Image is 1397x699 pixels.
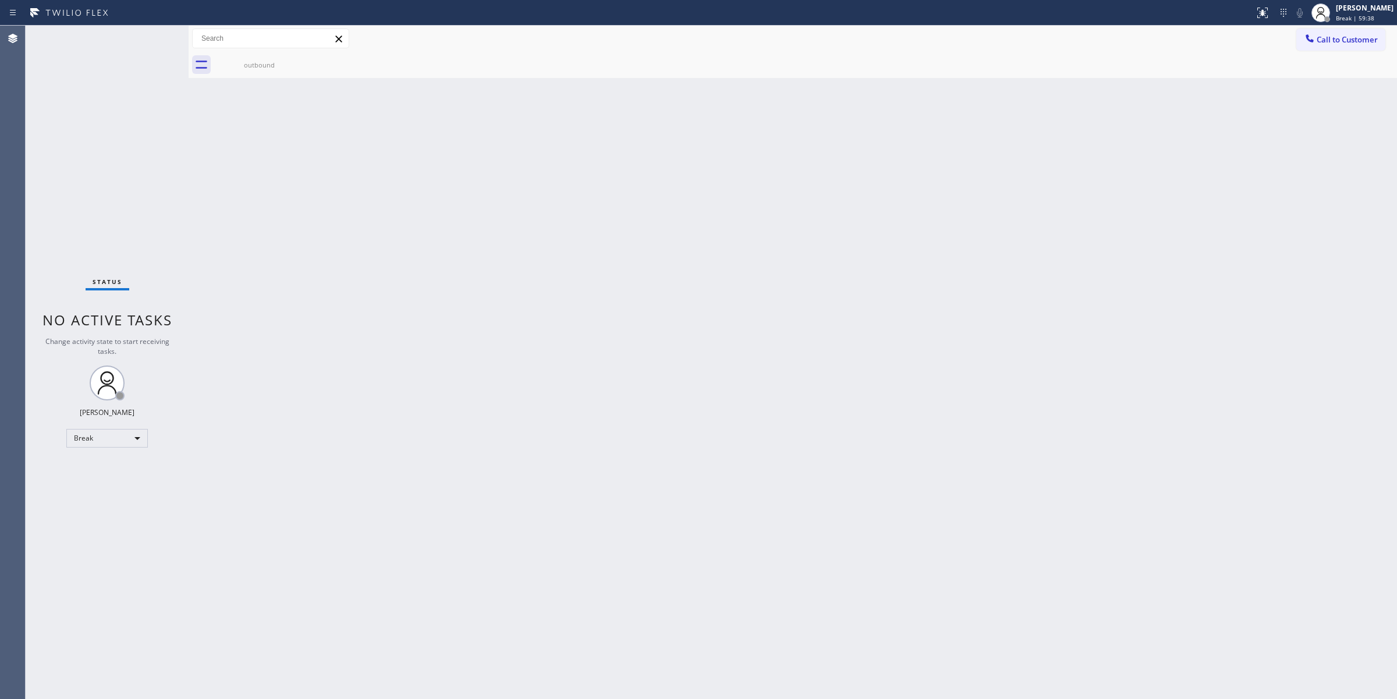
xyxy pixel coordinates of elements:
[1336,3,1394,13] div: [PERSON_NAME]
[215,61,303,69] div: outbound
[93,278,122,286] span: Status
[45,336,169,356] span: Change activity state to start receiving tasks.
[1296,29,1385,51] button: Call to Customer
[1292,5,1308,21] button: Mute
[193,29,349,48] input: Search
[1317,34,1378,45] span: Call to Customer
[1336,14,1374,22] span: Break | 59:38
[66,429,148,448] div: Break
[42,310,172,329] span: No active tasks
[80,407,134,417] div: [PERSON_NAME]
